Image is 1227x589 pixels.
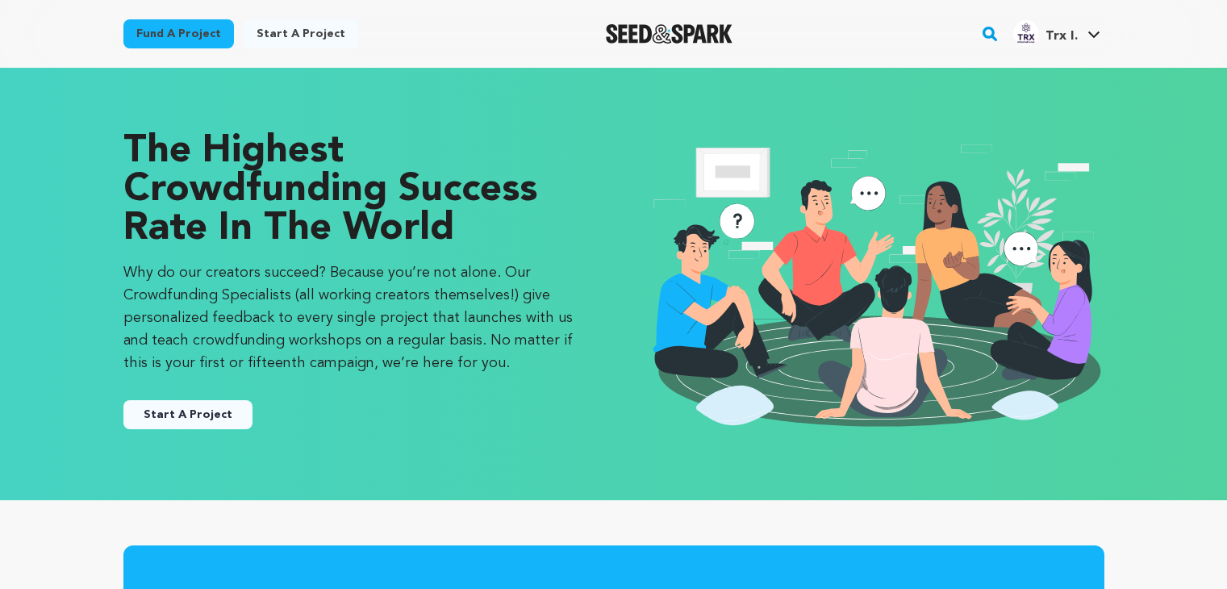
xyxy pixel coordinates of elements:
[123,400,252,429] button: Start A Project
[244,19,358,48] a: Start a project
[606,24,732,44] img: Seed&Spark Logo Dark Mode
[123,132,582,249] p: The Highest Crowdfunding Success Rate in the World
[606,24,732,44] a: Seed&Spark Homepage
[646,132,1104,436] img: seedandspark start project illustration image
[1045,30,1078,43] span: Trx I.
[1010,17,1104,46] a: Trx I.'s Profile
[123,261,582,374] p: Why do our creators succeed? Because you’re not alone. Our Crowdfunding Specialists (all working ...
[1013,20,1078,46] div: Trx I.'s Profile
[1010,17,1104,51] span: Trx I.'s Profile
[123,19,234,48] a: Fund a project
[1013,20,1039,46] img: 83aa2b80fc0c738e.png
